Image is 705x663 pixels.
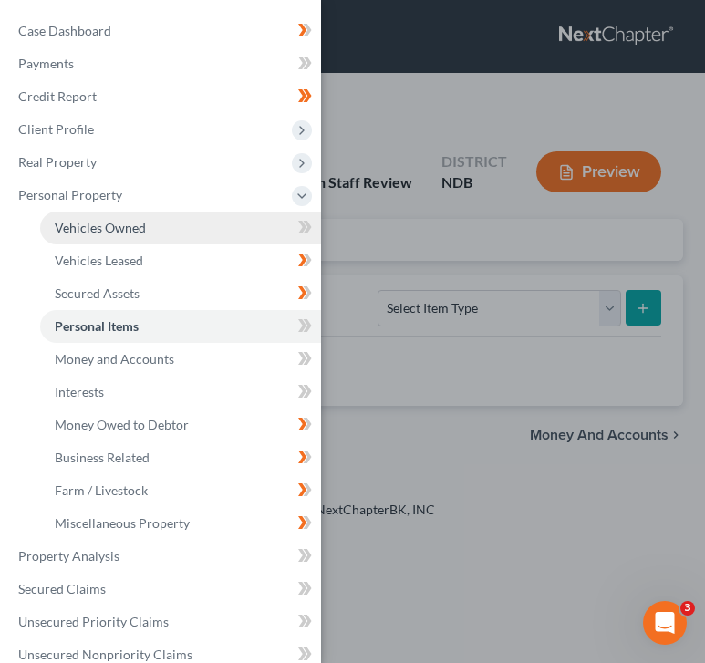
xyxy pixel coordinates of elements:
span: Personal Items [55,318,139,334]
a: Money and Accounts [40,343,321,376]
span: Vehicles Leased [55,253,143,268]
span: Real Property [18,154,97,170]
span: Client Profile [18,121,94,137]
span: 3 [680,601,695,616]
span: Farm / Livestock [55,482,148,498]
span: Interests [55,384,104,399]
span: Payments [18,56,74,71]
span: Personal Property [18,187,122,202]
a: Secured Assets [40,277,321,310]
span: Secured Assets [55,285,140,301]
span: Case Dashboard [18,23,111,38]
span: Unsecured Nonpriority Claims [18,647,192,662]
span: Unsecured Priority Claims [18,614,169,629]
a: Business Related [40,441,321,474]
span: Vehicles Owned [55,220,146,235]
a: Property Analysis [4,540,321,573]
a: Payments [4,47,321,80]
span: Secured Claims [18,581,106,596]
a: Unsecured Priority Claims [4,606,321,638]
a: Vehicles Owned [40,212,321,244]
a: Credit Report [4,80,321,113]
iframe: Intercom live chat [643,601,687,645]
span: Credit Report [18,88,97,104]
a: Farm / Livestock [40,474,321,507]
a: Miscellaneous Property [40,507,321,540]
span: Miscellaneous Property [55,515,190,531]
span: Money and Accounts [55,351,174,367]
span: Business Related [55,450,150,465]
a: Vehicles Leased [40,244,321,277]
span: Money Owed to Debtor [55,417,189,432]
a: Money Owed to Debtor [40,409,321,441]
a: Secured Claims [4,573,321,606]
span: Property Analysis [18,548,119,564]
a: Personal Items [40,310,321,343]
a: Interests [40,376,321,409]
a: Case Dashboard [4,15,321,47]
